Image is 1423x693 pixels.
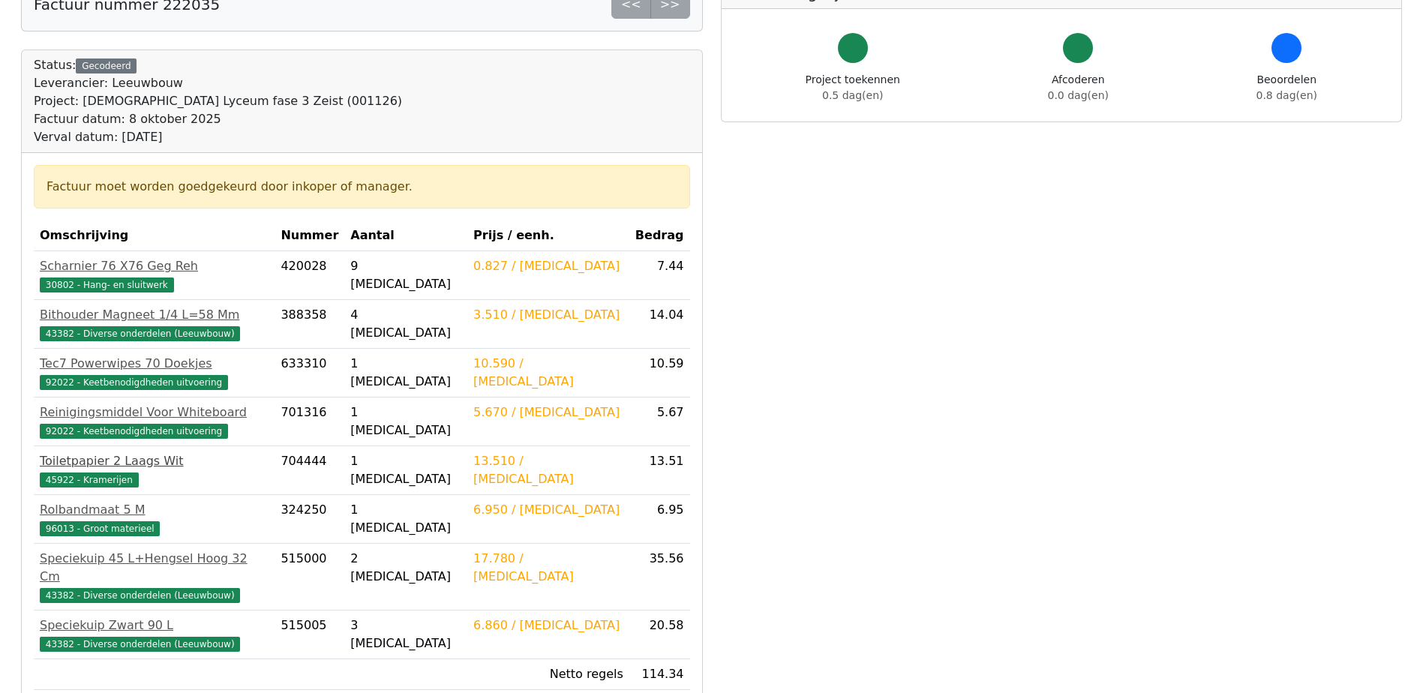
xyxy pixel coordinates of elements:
[473,257,623,275] div: 0.827 / [MEDICAL_DATA]
[40,521,160,536] span: 96013 - Groot materieel
[40,277,174,292] span: 30802 - Hang- en sluitwerk
[629,544,690,610] td: 35.56
[40,306,269,324] div: Bithouder Magneet 1/4 L=58 Mm
[40,616,269,652] a: Speciekuip Zwart 90 L43382 - Diverse onderdelen (Leeuwbouw)
[629,349,690,397] td: 10.59
[40,472,139,487] span: 45922 - Kramerijen
[350,306,461,342] div: 4 [MEDICAL_DATA]
[40,550,269,604] a: Speciekuip 45 L+Hengsel Hoog 32 Cm43382 - Diverse onderdelen (Leeuwbouw)
[40,501,269,537] a: Rolbandmaat 5 M96013 - Groot materieel
[40,550,269,586] div: Speciekuip 45 L+Hengsel Hoog 32 Cm
[275,544,344,610] td: 515000
[40,452,269,488] a: Toiletpapier 2 Laags Wit45922 - Kramerijen
[40,355,269,391] a: Tec7 Powerwipes 70 Doekjes92022 - Keetbenodigdheden uitvoering
[629,446,690,495] td: 13.51
[275,349,344,397] td: 633310
[34,92,402,110] div: Project: [DEMOGRAPHIC_DATA] Lyceum fase 3 Zeist (001126)
[40,326,240,341] span: 43382 - Diverse onderdelen (Leeuwbouw)
[34,110,402,128] div: Factuur datum: 8 oktober 2025
[34,56,402,146] div: Status:
[473,306,623,324] div: 3.510 / [MEDICAL_DATA]
[629,300,690,349] td: 14.04
[34,128,402,146] div: Verval datum: [DATE]
[350,616,461,652] div: 3 [MEDICAL_DATA]
[76,58,137,73] div: Gecodeerd
[629,610,690,659] td: 20.58
[473,550,623,586] div: 17.780 / [MEDICAL_DATA]
[40,375,228,390] span: 92022 - Keetbenodigdheden uitvoering
[34,220,275,251] th: Omschrijving
[275,220,344,251] th: Nummer
[40,403,269,439] a: Reinigingsmiddel Voor Whiteboard92022 - Keetbenodigdheden uitvoering
[350,501,461,537] div: 1 [MEDICAL_DATA]
[473,403,623,421] div: 5.670 / [MEDICAL_DATA]
[1048,89,1109,101] span: 0.0 dag(en)
[40,403,269,421] div: Reinigingsmiddel Voor Whiteboard
[473,616,623,634] div: 6.860 / [MEDICAL_DATA]
[629,659,690,690] td: 114.34
[467,659,629,690] td: Netto regels
[350,355,461,391] div: 1 [MEDICAL_DATA]
[350,550,461,586] div: 2 [MEDICAL_DATA]
[629,495,690,544] td: 6.95
[40,501,269,519] div: Rolbandmaat 5 M
[34,74,402,92] div: Leverancier: Leeuwbouw
[350,257,461,293] div: 9 [MEDICAL_DATA]
[350,403,461,439] div: 1 [MEDICAL_DATA]
[275,300,344,349] td: 388358
[629,251,690,300] td: 7.44
[275,495,344,544] td: 324250
[40,616,269,634] div: Speciekuip Zwart 90 L
[47,178,677,196] div: Factuur moet worden goedgekeurd door inkoper of manager.
[40,257,269,275] div: Scharnier 76 X76 Geg Reh
[350,452,461,488] div: 1 [MEDICAL_DATA]
[473,355,623,391] div: 10.590 / [MEDICAL_DATA]
[1256,89,1317,101] span: 0.8 dag(en)
[40,355,269,373] div: Tec7 Powerwipes 70 Doekjes
[40,424,228,439] span: 92022 - Keetbenodigdheden uitvoering
[629,220,690,251] th: Bedrag
[275,251,344,300] td: 420028
[473,501,623,519] div: 6.950 / [MEDICAL_DATA]
[467,220,629,251] th: Prijs / eenh.
[629,397,690,446] td: 5.67
[473,452,623,488] div: 13.510 / [MEDICAL_DATA]
[1048,72,1109,103] div: Afcoderen
[806,72,900,103] div: Project toekennen
[822,89,883,101] span: 0.5 dag(en)
[40,306,269,342] a: Bithouder Magneet 1/4 L=58 Mm43382 - Diverse onderdelen (Leeuwbouw)
[275,446,344,495] td: 704444
[40,257,269,293] a: Scharnier 76 X76 Geg Reh30802 - Hang- en sluitwerk
[40,452,269,470] div: Toiletpapier 2 Laags Wit
[1256,72,1317,103] div: Beoordelen
[344,220,467,251] th: Aantal
[40,637,240,652] span: 43382 - Diverse onderdelen (Leeuwbouw)
[40,588,240,603] span: 43382 - Diverse onderdelen (Leeuwbouw)
[275,610,344,659] td: 515005
[275,397,344,446] td: 701316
